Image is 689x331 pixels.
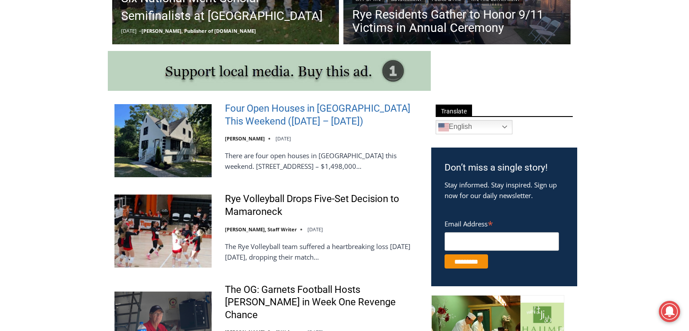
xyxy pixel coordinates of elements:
[114,195,212,267] img: Rye Volleyball Drops Five-Set Decision to Mamaroneck
[93,75,97,84] div: 2
[225,102,420,128] a: Four Open Houses in [GEOGRAPHIC_DATA] This Weekend ([DATE] – [DATE])
[445,161,564,175] h3: Don’t miss a single story!
[114,104,212,177] img: Four Open Houses in Rye This Weekend (September 13 – 14)
[0,89,89,110] a: Open Tues. - Sun. [PHONE_NUMBER]
[225,241,420,262] p: The Rye Volleyball team suffered a heartbreaking loss [DATE][DATE], dropping their match…
[225,150,420,171] p: There are four open houses in [GEOGRAPHIC_DATA] this weekend. [STREET_ADDRESS] – $1,498,000…
[224,0,419,86] div: "[PERSON_NAME] and I covered the [DATE] Parade, which was a really eye opening experience as I ha...
[225,284,420,322] a: The OG: Garnets Football Hosts [PERSON_NAME] in Week One Revenge Chance
[0,88,133,110] a: [PERSON_NAME] Read Sanctuary Fall Fest: [DATE]
[225,226,297,233] a: [PERSON_NAME], Staff Writer
[436,120,512,134] a: English
[232,88,411,108] span: Intern @ [DOMAIN_NAME]
[225,193,420,218] a: Rye Volleyball Drops Five-Set Decision to Mamaroneck
[213,86,430,110] a: Intern @ [DOMAIN_NAME]
[352,8,562,35] a: Rye Residents Gather to Honor 9/11 Victims in Annual Ceremony
[93,26,128,73] div: Birds of Prey: Falcon and hawk demos
[307,226,323,233] time: [DATE]
[142,27,256,34] a: [PERSON_NAME], Publisher of [DOMAIN_NAME]
[3,91,87,125] span: Open Tues. - Sun. [PHONE_NUMBER]
[104,75,108,84] div: 6
[7,89,118,109] h4: [PERSON_NAME] Read Sanctuary Fall Fest: [DATE]
[225,135,265,142] a: [PERSON_NAME]
[91,55,130,106] div: "the precise, almost orchestrated movements of cutting and assembling sushi and [PERSON_NAME] mak...
[139,27,142,34] span: –
[108,51,431,91] img: support local media, buy this ad
[445,179,564,201] p: Stay informed. Stay inspired. Sign up now for our daily newsletter.
[121,27,137,34] time: [DATE]
[438,122,449,132] img: en
[436,105,472,117] span: Translate
[276,135,291,142] time: [DATE]
[99,75,102,84] div: /
[445,215,559,231] label: Email Address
